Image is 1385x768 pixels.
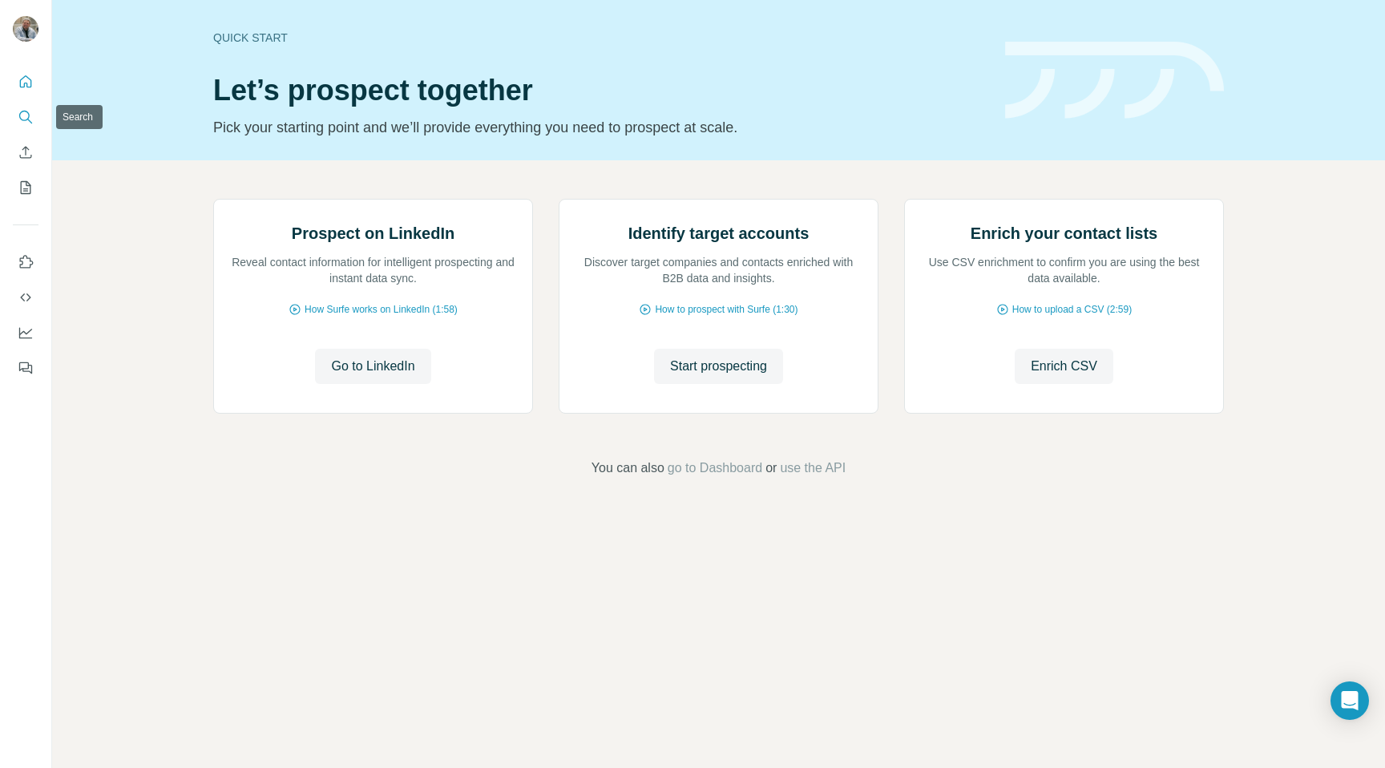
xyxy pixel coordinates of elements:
[780,459,846,478] button: use the API
[13,354,38,382] button: Feedback
[1330,681,1369,720] div: Open Intercom Messenger
[765,459,777,478] span: or
[13,283,38,312] button: Use Surfe API
[13,138,38,167] button: Enrich CSV
[1005,42,1224,119] img: banner
[1012,302,1132,317] span: How to upload a CSV (2:59)
[213,30,986,46] div: Quick start
[628,222,810,245] h2: Identify target accounts
[292,222,454,245] h2: Prospect on LinkedIn
[13,173,38,202] button: My lists
[13,16,38,42] img: Avatar
[592,459,664,478] span: You can also
[654,349,783,384] button: Start prospecting
[13,67,38,96] button: Quick start
[668,459,762,478] button: go to Dashboard
[213,116,986,139] p: Pick your starting point and we’ll provide everything you need to prospect at scale.
[13,248,38,277] button: Use Surfe on LinkedIn
[655,302,797,317] span: How to prospect with Surfe (1:30)
[1031,357,1097,376] span: Enrich CSV
[1015,349,1113,384] button: Enrich CSV
[670,357,767,376] span: Start prospecting
[305,302,458,317] span: How Surfe works on LinkedIn (1:58)
[331,357,414,376] span: Go to LinkedIn
[230,254,516,286] p: Reveal contact information for intelligent prospecting and instant data sync.
[971,222,1157,245] h2: Enrich your contact lists
[13,318,38,347] button: Dashboard
[13,103,38,131] button: Search
[921,254,1207,286] p: Use CSV enrichment to confirm you are using the best data available.
[575,254,862,286] p: Discover target companies and contacts enriched with B2B data and insights.
[315,349,430,384] button: Go to LinkedIn
[213,75,986,107] h1: Let’s prospect together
